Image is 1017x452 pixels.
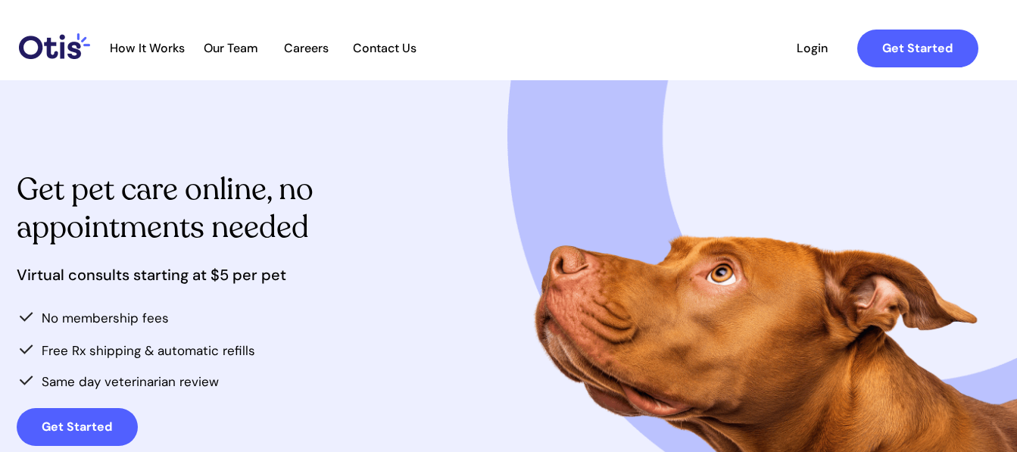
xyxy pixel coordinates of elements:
a: How It Works [102,41,192,56]
span: Same day veterinarian review [42,373,219,390]
a: Get Started [17,408,138,446]
span: Careers [270,41,344,55]
span: Our Team [194,41,268,55]
span: Get pet care online, no appointments needed [17,169,314,248]
a: Get Started [857,30,978,67]
a: Login [778,30,847,67]
span: Free Rx shipping & automatic refills [42,342,255,359]
span: Virtual consults starting at $5 per pet [17,265,286,285]
span: Login [778,41,847,55]
strong: Get Started [42,419,112,435]
a: Our Team [194,41,268,56]
strong: Get Started [882,40,953,56]
a: Contact Us [345,41,425,56]
span: Contact Us [345,41,425,55]
span: No membership fees [42,310,169,326]
span: How It Works [102,41,192,55]
a: Careers [270,41,344,56]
